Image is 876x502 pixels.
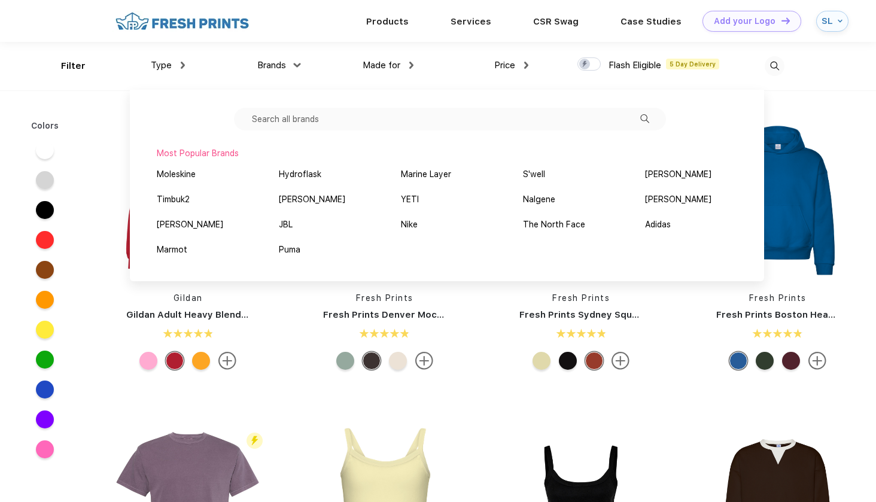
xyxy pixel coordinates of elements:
[765,56,784,76] img: desktop_search.svg
[585,352,603,370] div: Toasted
[218,352,236,370] img: more.svg
[151,60,172,71] span: Type
[552,293,610,303] a: Fresh Prints
[356,293,413,303] a: Fresh Prints
[494,60,515,71] span: Price
[279,218,293,231] div: JBL
[108,121,267,280] img: func=resize&h=266
[192,352,210,370] div: Gold
[234,108,666,130] input: Search all brands
[645,193,711,206] div: [PERSON_NAME]
[279,193,345,206] div: [PERSON_NAME]
[729,352,747,370] div: Royal Blue
[401,193,419,206] div: YETI
[523,193,555,206] div: Nalgene
[559,352,577,370] div: Black White
[157,244,187,256] div: Marmot
[523,168,545,181] div: S'well
[519,309,717,320] a: Fresh Prints Sydney Square Neck Tank Top
[247,433,263,449] img: flash_active_toggle.svg
[822,16,835,26] div: SL
[323,309,583,320] a: Fresh Prints Denver Mock Neck Heavyweight Sweatshirt
[749,293,807,303] a: Fresh Prints
[640,114,649,123] img: filter_dropdown_search.svg
[524,62,528,69] img: dropdown.png
[409,62,413,69] img: dropdown.png
[609,60,661,71] span: Flash Eligible
[61,59,86,73] div: Filter
[401,168,451,181] div: Marine Layer
[157,218,223,231] div: [PERSON_NAME]
[157,193,190,206] div: Timbuk2
[336,352,354,370] div: Sage Green
[523,218,585,231] div: The North Face
[401,218,418,231] div: Nike
[157,168,196,181] div: Moleskine
[22,120,68,132] div: Colors
[363,60,400,71] span: Made for
[666,59,719,69] span: 5 Day Delivery
[645,168,711,181] div: [PERSON_NAME]
[645,218,671,231] div: Adidas
[157,147,737,160] div: Most Popular Brands
[782,352,800,370] div: Burgundy
[181,62,185,69] img: dropdown.png
[698,121,857,280] img: func=resize&h=266
[838,19,842,23] img: arrow_down_blue.svg
[279,244,300,256] div: Puma
[294,63,301,67] img: dropdown.png
[174,293,203,303] a: Gildan
[363,352,381,370] div: Dark Chocolate
[756,352,774,370] div: Forest Green
[389,352,407,370] div: Buttermilk
[612,352,629,370] img: more.svg
[112,11,253,32] img: fo%20logo%202.webp
[166,352,184,370] div: Red
[533,352,550,370] div: Baby Yellow
[366,16,409,27] a: Products
[808,352,826,370] img: more.svg
[257,60,286,71] span: Brands
[126,309,388,320] a: Gildan Adult Heavy Blend 8 Oz. 50/50 Hooded Sweatshirt
[279,168,321,181] div: Hydroflask
[139,352,157,370] div: Safety Pink
[781,17,790,24] img: DT
[415,352,433,370] img: more.svg
[714,16,775,26] div: Add your Logo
